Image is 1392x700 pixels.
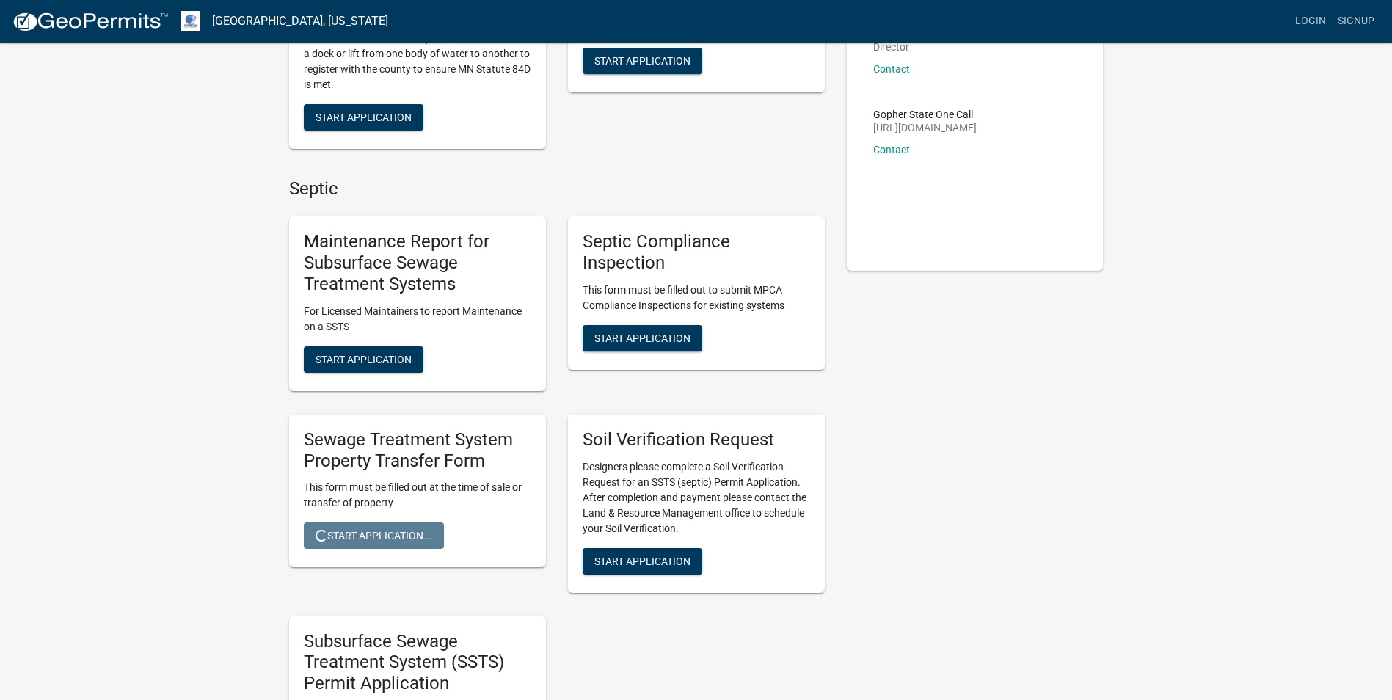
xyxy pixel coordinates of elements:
[594,332,690,343] span: Start Application
[1289,7,1332,35] a: Login
[583,282,810,313] p: This form must be filled out to submit MPCA Compliance Inspections for existing systems
[1332,7,1380,35] a: Signup
[304,631,531,694] h5: Subsurface Sewage Treatment System (SSTS) Permit Application
[289,178,825,200] h4: Septic
[583,231,810,274] h5: Septic Compliance Inspection
[212,9,388,34] a: [GEOGRAPHIC_DATA], [US_STATE]
[304,429,531,472] h5: Sewage Treatment System Property Transfer Form
[583,459,810,536] p: Designers please complete a Soil Verification Request for an SSTS (septic) Permit Application. Af...
[583,325,702,351] button: Start Application
[316,111,412,123] span: Start Application
[304,231,531,294] h5: Maintenance Report for Subsurface Sewage Treatment Systems
[304,104,423,131] button: Start Application
[873,42,952,52] p: Director
[583,429,810,451] h5: Soil Verification Request
[304,304,531,335] p: For Licensed Maintainers to report Maintenance on a SSTS
[304,522,444,549] button: Start Application...
[594,55,690,67] span: Start Application
[583,548,702,575] button: Start Application
[873,109,977,120] p: Gopher State One Call
[181,11,200,31] img: Otter Tail County, Minnesota
[594,555,690,566] span: Start Application
[304,346,423,373] button: Start Application
[316,530,432,542] span: Start Application...
[316,353,412,365] span: Start Application
[304,480,531,511] p: This form must be filled out at the time of sale or transfer of property
[873,144,910,156] a: Contact
[873,123,977,133] p: [URL][DOMAIN_NAME]
[873,63,910,75] a: Contact
[583,48,702,74] button: Start Application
